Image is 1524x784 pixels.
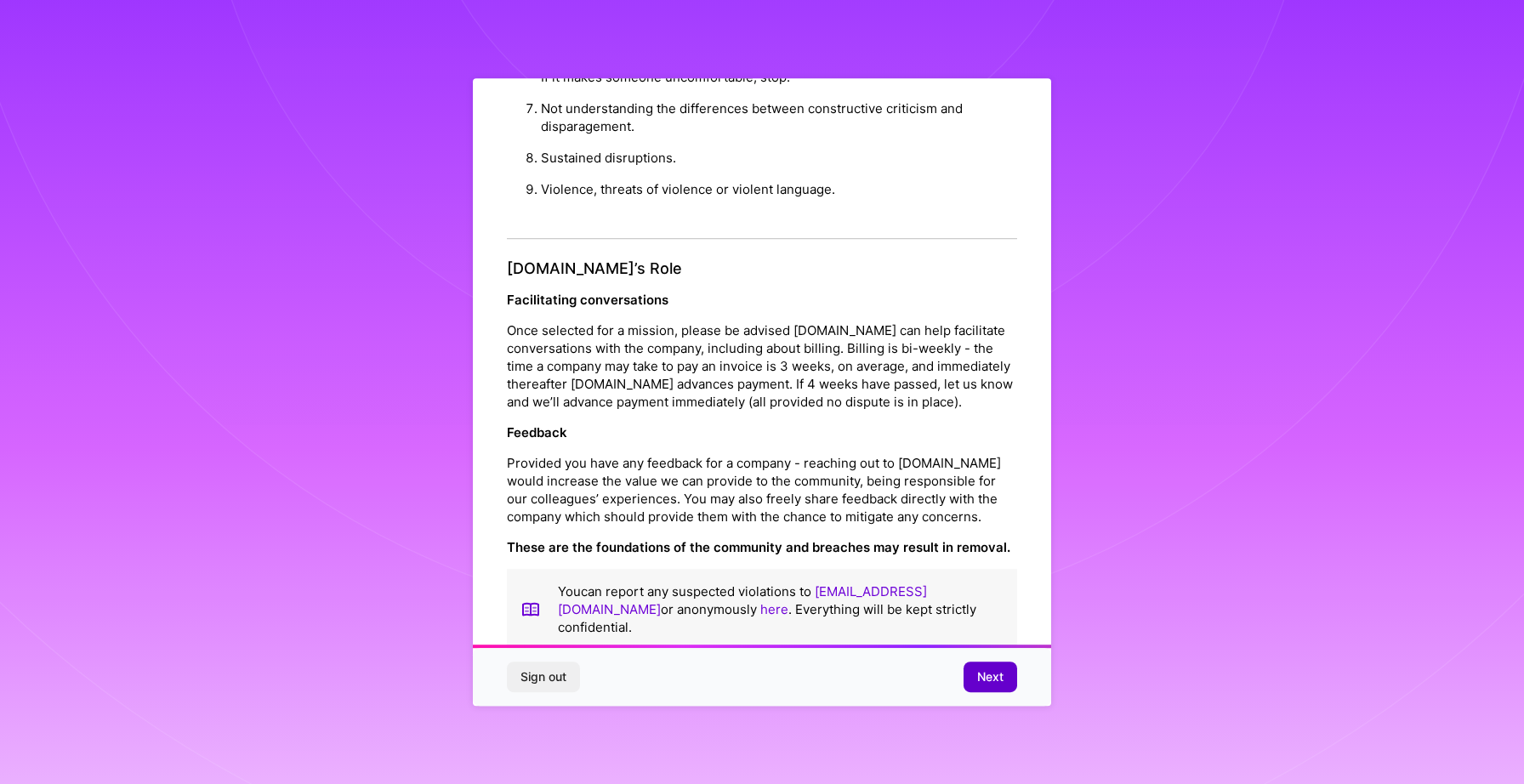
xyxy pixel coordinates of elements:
p: You can report any suspected violations to or anonymously . Everything will be kept strictly conf... [558,583,1004,637]
strong: Feedback [507,425,567,441]
li: Violence, threats of violence or violent language. [541,173,1017,205]
strong: Facilitating conversations [507,293,668,309]
li: Not understanding the differences between constructive criticism and disparagement. [541,93,1017,142]
button: Next [964,662,1017,692]
button: Sign out [507,662,580,692]
li: Sustained disruptions. [541,142,1017,173]
a: here [760,602,788,618]
img: book icon [520,583,541,637]
span: Sign out [520,668,566,685]
h4: [DOMAIN_NAME]’s Role [507,259,1017,278]
p: Provided you have any feedback for a company - reaching out to [DOMAIN_NAME] would increase the v... [507,455,1017,526]
p: Once selected for a mission, please be advised [DOMAIN_NAME] can help facilitate conversations wi... [507,322,1017,412]
strong: These are the foundations of the community and breaches may result in removal. [507,540,1010,556]
span: Next [977,668,1004,685]
a: [EMAIL_ADDRESS][DOMAIN_NAME] [558,584,927,618]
